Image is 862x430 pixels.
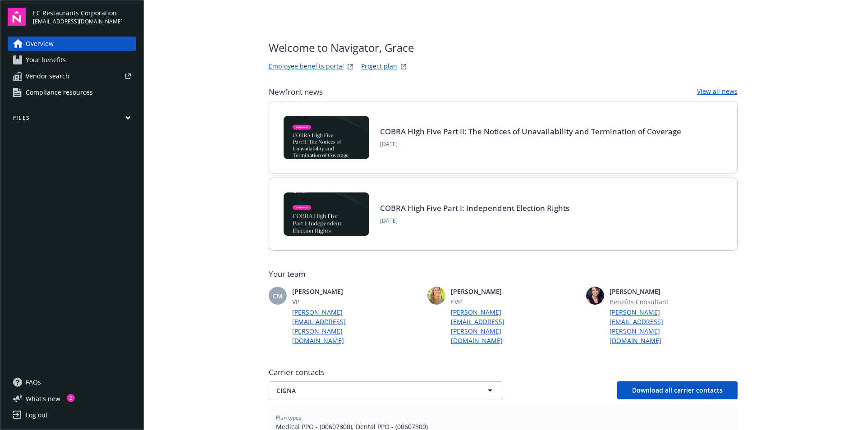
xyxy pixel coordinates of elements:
span: Your benefits [26,53,66,67]
img: BLOG-Card Image - Compliance - COBRA High Five Pt 2 - 08-21-25.jpg [284,116,369,159]
button: Files [8,114,136,125]
a: Compliance resources [8,85,136,100]
img: navigator-logo.svg [8,8,26,26]
span: What ' s new [26,394,60,403]
span: Vendor search [26,69,69,83]
span: Welcome to Navigator , Grace [269,40,414,56]
span: EVP [451,297,539,306]
a: [PERSON_NAME][EMAIL_ADDRESS][PERSON_NAME][DOMAIN_NAME] [610,307,698,345]
span: Compliance resources [26,85,93,100]
span: [DATE] [380,217,569,225]
a: projectPlanWebsite [398,61,409,72]
a: Project plan [361,61,397,72]
span: Download all carrier contacts [632,386,723,394]
span: Benefits Consultant [610,297,698,306]
span: Your team [269,269,738,279]
div: Log out [26,408,48,422]
img: photo [586,287,604,305]
a: COBRA High Five Part II: The Notices of Unavailability and Termination of Coverage [380,126,681,137]
div: 1 [67,394,75,402]
span: [EMAIL_ADDRESS][DOMAIN_NAME] [33,18,123,26]
span: VP [292,297,381,306]
span: [DATE] [380,140,681,148]
a: [PERSON_NAME][EMAIL_ADDRESS][PERSON_NAME][DOMAIN_NAME] [292,307,381,345]
span: [PERSON_NAME] [451,287,539,296]
a: Your benefits [8,53,136,67]
button: What's new1 [8,394,75,403]
span: [PERSON_NAME] [292,287,381,296]
img: photo [427,287,445,305]
span: CIGNA [276,386,464,395]
button: Download all carrier contacts [617,381,738,399]
a: FAQs [8,375,136,389]
span: Overview [26,37,54,51]
a: [PERSON_NAME][EMAIL_ADDRESS][PERSON_NAME][DOMAIN_NAME] [451,307,539,345]
a: View all news [697,87,738,97]
a: Vendor search [8,69,136,83]
span: Plan types [276,414,730,422]
span: EC Restaurants Corporation [33,8,123,18]
span: FAQs [26,375,41,389]
a: COBRA High Five Part I: Independent Election Rights [380,203,569,213]
button: EC Restaurants Corporation[EMAIL_ADDRESS][DOMAIN_NAME] [33,8,136,26]
a: Employee benefits portal [269,61,344,72]
span: Carrier contacts [269,367,738,378]
span: CM [273,291,283,301]
span: [PERSON_NAME] [610,287,698,296]
span: Newfront news [269,87,323,97]
img: BLOG-Card Image - Compliance - COBRA High Five Pt 1 07-18-25.jpg [284,192,369,236]
a: Overview [8,37,136,51]
button: CIGNA [269,381,503,399]
a: striveWebsite [345,61,356,72]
